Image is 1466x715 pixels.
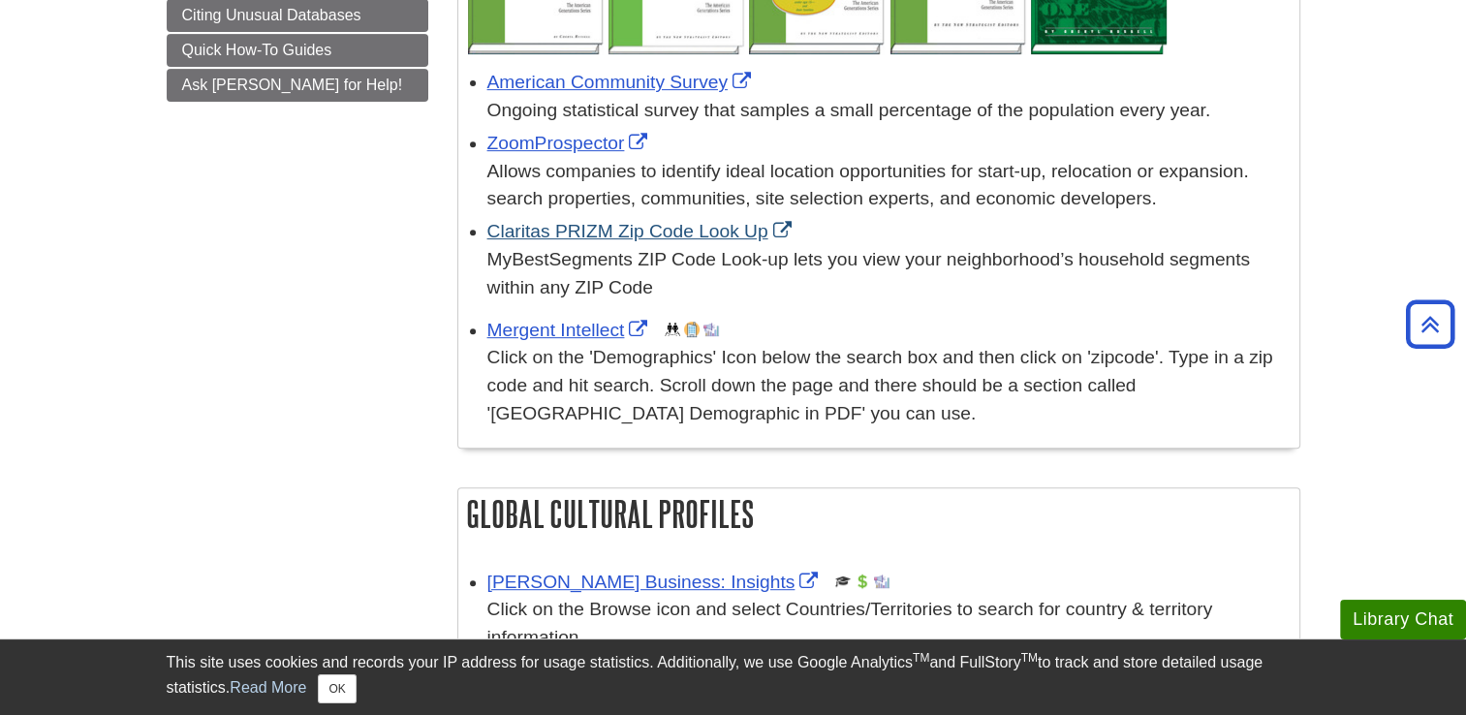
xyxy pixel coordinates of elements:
[487,133,653,153] a: Link opens in new window
[167,69,428,102] a: Ask [PERSON_NAME] for Help!
[167,34,428,67] a: Quick How-To Guides
[487,572,824,592] a: Link opens in new window
[487,97,1290,125] div: Ongoing statistical survey that samples a small percentage of the population every year.
[458,488,1299,540] h2: Global Cultural Profiles
[913,651,929,665] sup: TM
[703,322,719,337] img: Industry Report
[487,344,1290,427] div: Click on the 'Demographics' Icon below the search box and then click on 'zipcode'. Type in a zip ...
[487,158,1290,214] div: Allows companies to identify ideal location opportunities for start-up, relocation or expansion. ...
[167,651,1300,703] div: This site uses cookies and records your IP address for usage statistics. Additionally, we use Goo...
[1340,600,1466,639] button: Library Chat
[487,596,1290,652] div: Click on the Browse icon and select Countries/Territories to search for country & territory infor...
[182,42,332,58] span: Quick How-To Guides
[874,574,889,589] img: Industry Report
[487,72,756,92] a: Link opens in new window
[665,322,680,337] img: Demographics
[1021,651,1038,665] sup: TM
[487,320,653,340] a: Link opens in new window
[835,574,851,589] img: Scholarly or Peer Reviewed
[684,322,700,337] img: Company Information
[230,679,306,696] a: Read More
[182,77,403,93] span: Ask [PERSON_NAME] for Help!
[1399,311,1461,337] a: Back to Top
[318,674,356,703] button: Close
[855,574,870,589] img: Financial Report
[487,221,796,241] a: Link opens in new window
[182,7,361,23] span: Citing Unusual Databases
[487,246,1290,302] div: MyBestSegments ZIP Code Look-up lets you view your neighborhood’s household segments within any Z...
